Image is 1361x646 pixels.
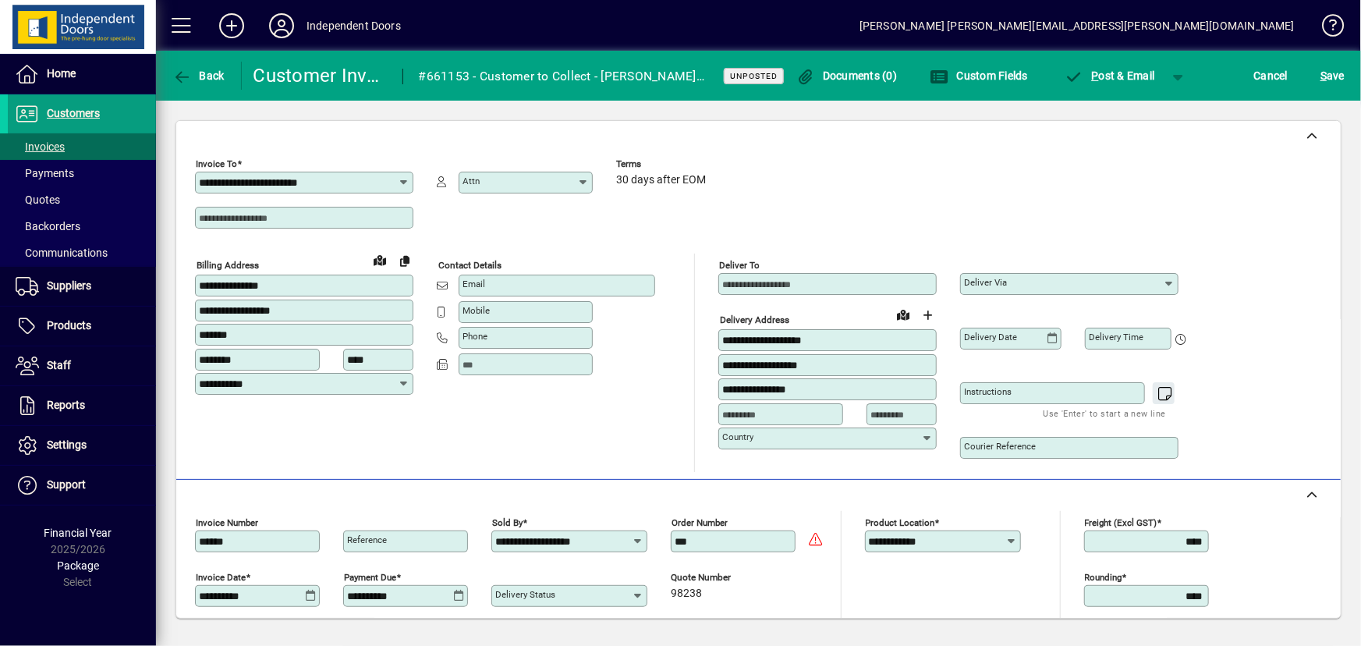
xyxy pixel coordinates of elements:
[419,64,704,89] div: #661153 - Customer to Collect - [PERSON_NAME] Builders
[8,160,156,186] a: Payments
[792,62,902,90] button: Documents (0)
[156,62,242,90] app-page-header-button: Back
[47,399,85,411] span: Reports
[1092,69,1099,82] span: P
[253,63,387,88] div: Customer Invoice
[671,587,702,600] span: 98238
[616,174,706,186] span: 30 days after EOM
[8,426,156,465] a: Settings
[47,359,71,371] span: Staff
[463,279,485,289] mat-label: Email
[8,346,156,385] a: Staff
[8,240,156,266] a: Communications
[344,572,396,583] mat-label: Payment due
[891,302,916,327] a: View on map
[257,12,307,40] button: Profile
[1089,332,1143,343] mat-label: Delivery time
[730,71,778,81] span: Unposted
[964,277,1007,288] mat-label: Deliver via
[47,107,100,119] span: Customers
[1085,572,1122,583] mat-label: Rounding
[671,573,764,583] span: Quote number
[8,267,156,306] a: Suppliers
[8,466,156,505] a: Support
[8,186,156,213] a: Quotes
[47,67,76,80] span: Home
[916,303,941,328] button: Choose address
[672,517,728,528] mat-label: Order number
[47,319,91,332] span: Products
[1320,69,1327,82] span: S
[463,176,480,186] mat-label: Attn
[47,438,87,451] span: Settings
[719,260,760,271] mat-label: Deliver To
[616,159,710,169] span: Terms
[16,140,65,153] span: Invoices
[1254,63,1288,88] span: Cancel
[16,220,80,232] span: Backorders
[307,13,401,38] div: Independent Doors
[1044,404,1166,422] mat-hint: Use 'Enter' to start a new line
[1065,69,1155,82] span: ost & Email
[392,248,417,273] button: Copy to Delivery address
[8,307,156,346] a: Products
[463,331,487,342] mat-label: Phone
[8,213,156,240] a: Backorders
[866,517,935,528] mat-label: Product location
[796,69,898,82] span: Documents (0)
[1057,62,1163,90] button: Post & Email
[859,13,1295,38] div: [PERSON_NAME] [PERSON_NAME][EMAIL_ADDRESS][PERSON_NAME][DOMAIN_NAME]
[16,247,108,259] span: Communications
[1250,62,1292,90] button: Cancel
[930,69,1028,82] span: Custom Fields
[492,517,523,528] mat-label: Sold by
[964,441,1036,452] mat-label: Courier Reference
[1320,63,1345,88] span: ave
[44,527,112,539] span: Financial Year
[1085,517,1157,528] mat-label: Freight (excl GST)
[1317,62,1349,90] button: Save
[16,193,60,206] span: Quotes
[8,133,156,160] a: Invoices
[207,12,257,40] button: Add
[47,279,91,292] span: Suppliers
[926,62,1032,90] button: Custom Fields
[722,431,753,442] mat-label: Country
[495,589,555,600] mat-label: Delivery status
[172,69,225,82] span: Back
[196,572,246,583] mat-label: Invoice date
[463,305,490,316] mat-label: Mobile
[964,386,1012,397] mat-label: Instructions
[196,158,237,169] mat-label: Invoice To
[196,517,258,528] mat-label: Invoice number
[168,62,229,90] button: Back
[347,534,387,545] mat-label: Reference
[367,247,392,272] a: View on map
[8,55,156,94] a: Home
[1310,3,1342,54] a: Knowledge Base
[47,478,86,491] span: Support
[964,332,1017,343] mat-label: Delivery date
[8,386,156,425] a: Reports
[57,559,99,572] span: Package
[16,167,74,179] span: Payments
